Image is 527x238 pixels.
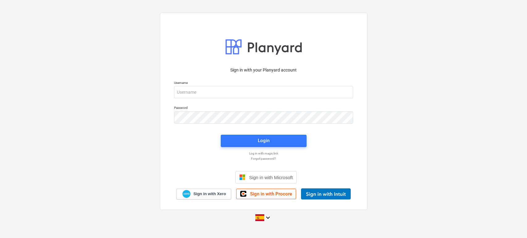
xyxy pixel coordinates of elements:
span: Sign in with Xero [193,191,226,197]
a: Log in with magic link [171,151,356,155]
p: Password [174,106,353,111]
a: Sign in with Xero [176,189,231,199]
button: Login [221,135,307,147]
div: Login [258,137,270,145]
input: Username [174,86,353,98]
i: keyboard_arrow_down [264,214,272,221]
p: Sign in with your Planyard account [174,67,353,73]
a: Sign in with Procore [236,189,296,199]
span: Sign in with Procore [250,191,292,197]
p: Username [174,81,353,86]
a: Forgot password? [171,157,356,161]
span: Sign in with Microsoft [249,175,293,180]
img: Xero logo [182,190,190,198]
img: Microsoft logo [239,174,245,180]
